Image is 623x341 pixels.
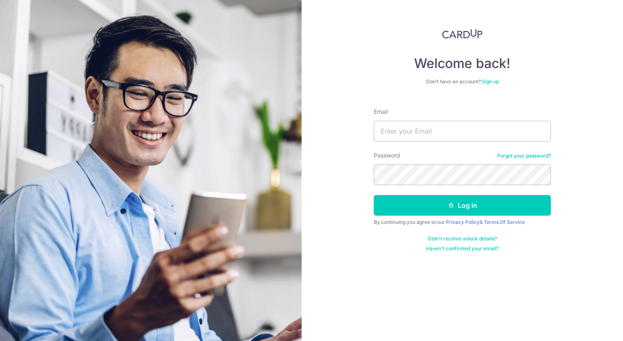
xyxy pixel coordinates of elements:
[426,245,499,252] a: Haven't confirmed your email?
[374,195,551,216] button: Log in
[374,151,400,160] label: Password
[374,121,551,141] input: Enter your Email
[374,219,551,226] div: By continuing you agree to our &
[442,29,482,39] img: CardUp Logo
[374,78,551,85] div: Don’t have an account?
[446,219,480,225] a: Privacy Policy
[374,55,551,72] h4: Welcome back!
[484,219,525,225] a: Terms Of Service
[497,153,551,159] a: Forgot your password?
[482,78,499,85] a: Sign up
[374,108,388,116] label: Email
[428,235,497,242] a: Didn't receive unlock details?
